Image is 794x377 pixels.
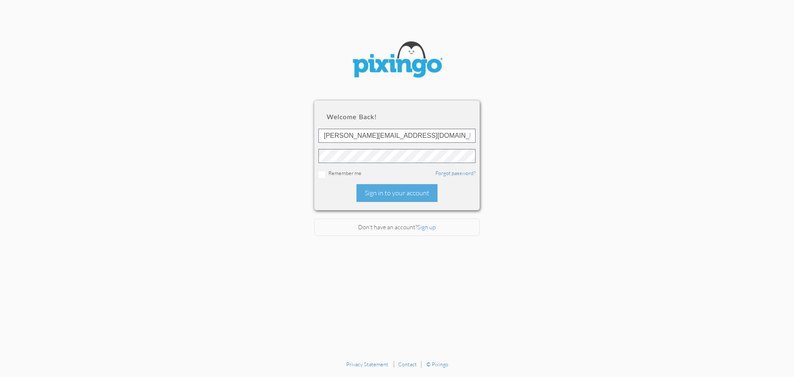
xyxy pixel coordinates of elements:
[356,184,438,202] div: Sign in to your account
[318,129,476,143] input: ID or Email
[318,169,476,178] div: Remember me
[347,37,447,84] img: pixingo logo
[417,223,436,231] a: Sign up
[426,361,448,367] a: © Pixingo
[327,113,467,120] h2: Welcome back!
[435,170,476,176] a: Forgot password?
[398,361,417,367] a: Contact
[346,361,388,367] a: Privacy Statement
[314,219,480,236] div: Don't have an account?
